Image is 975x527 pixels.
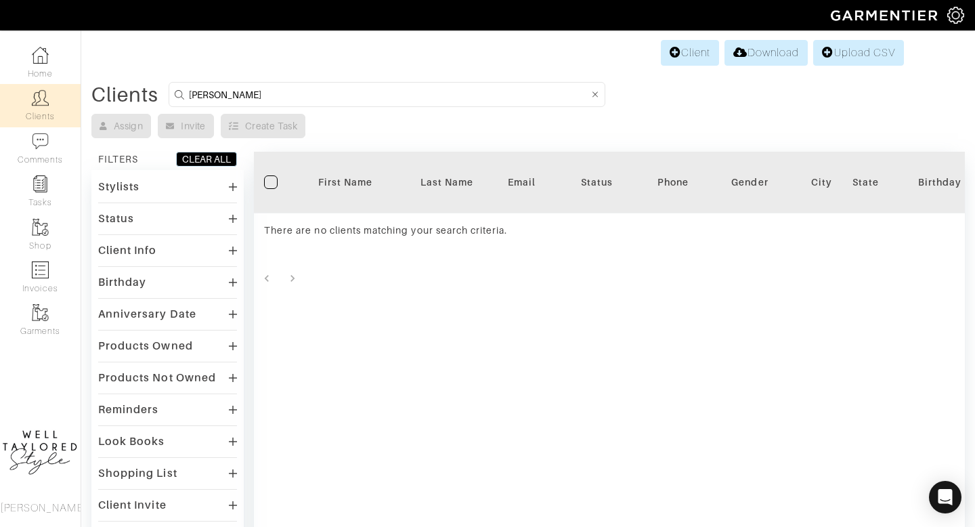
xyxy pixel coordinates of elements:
th: Toggle SortBy [295,152,396,213]
div: Reminders [98,403,158,417]
img: comment-icon-a0a6a9ef722e966f86d9cbdc48e553b5cf19dbc54f86b18d962a5391bc8f6eb6.png [32,133,49,150]
div: Status [98,212,134,226]
input: Search by name, email, phone, city, or state [189,86,589,103]
div: Last Name [406,175,487,189]
div: First Name [305,175,386,189]
img: garmentier-logo-header-white-b43fb05a5012e4ada735d5af1a66efaba907eab6374d6393d1fbf88cb4ef424d.png [824,3,947,27]
a: Client [661,40,719,66]
div: Clients [91,88,158,102]
div: CLEAR ALL [182,152,231,166]
div: There are no clients matching your search criteria. [264,224,536,237]
th: Toggle SortBy [396,152,498,213]
div: Open Intercom Messenger [929,481,961,513]
div: Status [556,175,637,189]
div: Look Books [98,435,165,448]
img: orders-icon-0abe47150d42831381b5fb84f609e132dff9fe21cb692f30cb5eec754e2cba89.png [32,261,49,278]
div: Products Owned [98,339,193,353]
img: gear-icon-white-bd11855cb880d31180b6d7d6211b90ccbf57a29d726f0c71d8c61bd08dd39cc2.png [947,7,964,24]
div: Email [508,175,536,189]
th: Toggle SortBy [546,152,647,213]
div: Anniversary Date [98,308,196,321]
img: dashboard-icon-dbcd8f5a0b271acd01030246c82b418ddd0df26cd7fceb0bd07c9910d44c42f6.png [32,47,49,64]
div: Stylists [98,180,139,194]
div: Client Invite [98,499,167,512]
th: Toggle SortBy [699,152,801,213]
img: reminder-icon-8004d30b9f0a5d33ae49ab947aed9ed385cf756f9e5892f1edd6e32f2345188e.png [32,175,49,192]
div: Shopping List [98,467,177,480]
div: Products Not Owned [98,371,216,385]
img: garments-icon-b7da505a4dc4fd61783c78ac3ca0ef83fa9d6f193b1c9dc38574b1d14d53ca28.png [32,304,49,321]
a: Upload CSV [813,40,904,66]
img: garments-icon-b7da505a4dc4fd61783c78ac3ca0ef83fa9d6f193b1c9dc38574b1d14d53ca28.png [32,219,49,236]
div: Gender [710,175,791,189]
img: clients-icon-6bae9207a08558b7cb47a8932f037763ab4055f8c8b6bfacd5dc20c3e0201464.png [32,89,49,106]
div: Phone [657,175,689,189]
a: Download [724,40,808,66]
div: State [852,175,879,189]
div: FILTERS [98,152,138,166]
nav: pagination navigation [254,268,965,289]
button: CLEAR ALL [176,152,237,167]
div: Client Info [98,244,157,257]
div: City [811,175,832,189]
div: Birthday [98,276,146,289]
